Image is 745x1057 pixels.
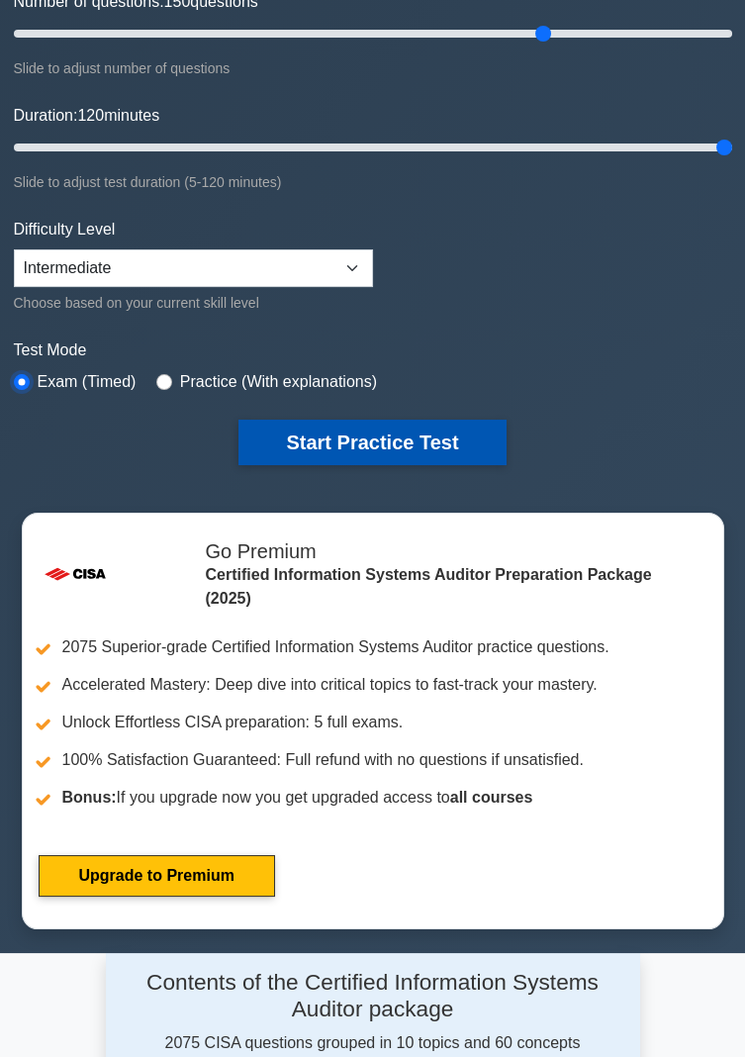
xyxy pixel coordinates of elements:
label: Exam (Timed) [38,370,137,394]
div: Slide to adjust number of questions [14,56,732,80]
div: 2075 CISA questions grouped in 10 topics and 60 concepts [130,969,616,1054]
label: Duration: minutes [14,104,160,128]
button: Start Practice Test [238,420,506,465]
label: Test Mode [14,338,732,362]
div: Choose based on your current skill level [14,291,373,315]
label: Difficulty Level [14,218,116,241]
h4: Contents of the Certified Information Systems Auditor package [130,969,616,1022]
a: Upgrade to Premium [39,855,275,897]
label: Practice (With explanations) [180,370,377,394]
span: 120 [77,107,104,124]
div: Slide to adjust test duration (5-120 minutes) [14,170,732,194]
